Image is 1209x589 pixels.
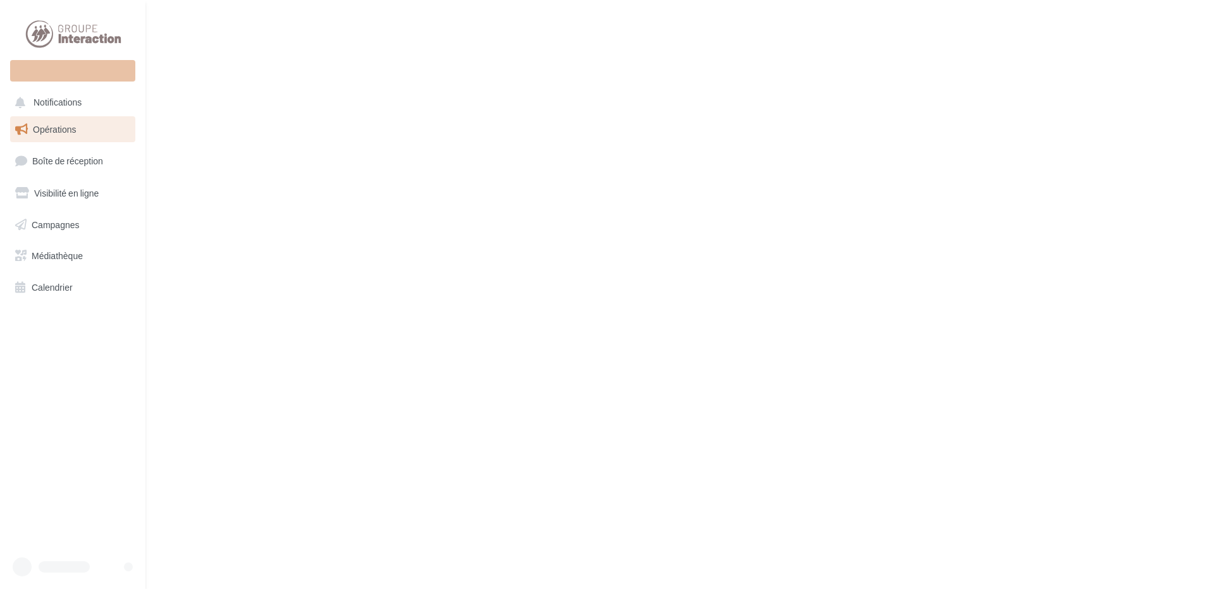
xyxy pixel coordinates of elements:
[34,188,99,198] span: Visibilité en ligne
[33,124,76,135] span: Opérations
[32,219,80,229] span: Campagnes
[32,250,83,261] span: Médiathèque
[32,155,103,166] span: Boîte de réception
[32,282,73,293] span: Calendrier
[8,274,138,301] a: Calendrier
[10,60,135,82] div: Nouvelle campagne
[8,243,138,269] a: Médiathèque
[8,180,138,207] a: Visibilité en ligne
[8,212,138,238] a: Campagnes
[8,116,138,143] a: Opérations
[8,147,138,174] a: Boîte de réception
[34,97,82,108] span: Notifications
